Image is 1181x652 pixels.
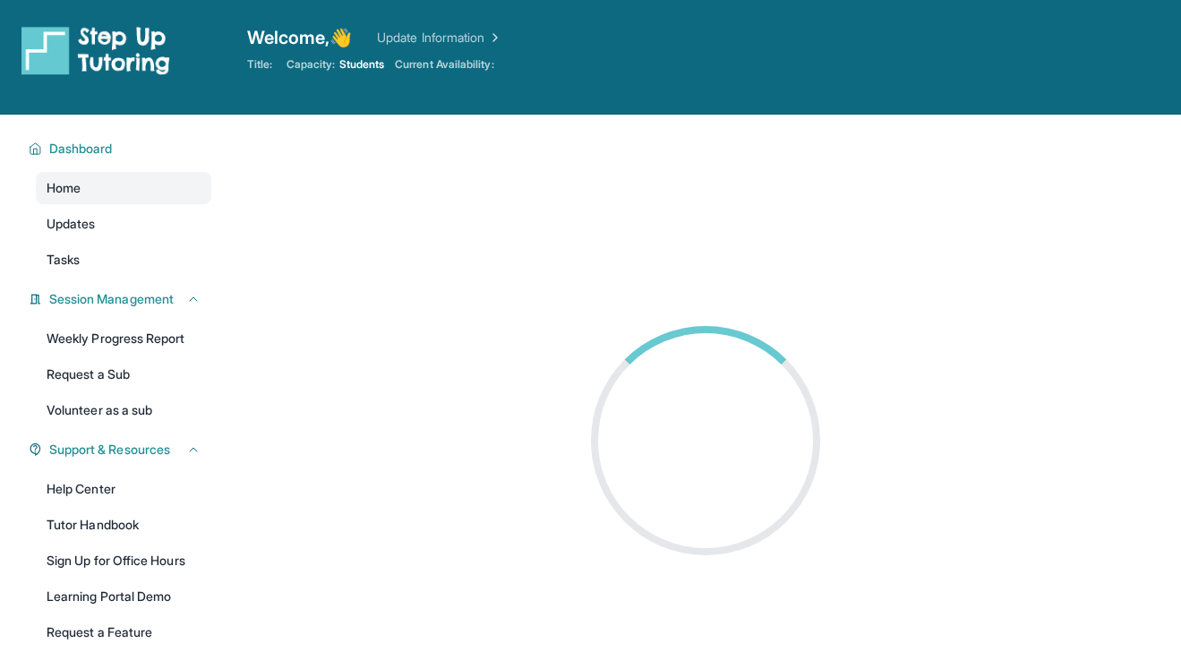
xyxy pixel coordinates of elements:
a: Updates [36,208,211,240]
button: Support & Resources [42,441,201,459]
a: Tutor Handbook [36,509,211,541]
span: Welcome, 👋 [247,25,353,50]
img: logo [21,25,170,75]
span: Current Availability: [395,57,493,72]
span: Students [339,57,385,72]
span: Capacity: [287,57,336,72]
span: Dashboard [49,140,113,158]
span: Tasks [47,251,80,269]
a: Weekly Progress Report [36,322,211,355]
span: Support & Resources [49,441,170,459]
span: Home [47,179,81,197]
a: Help Center [36,473,211,505]
a: Tasks [36,244,211,276]
button: Session Management [42,290,201,308]
a: Update Information [377,29,502,47]
img: Chevron Right [484,29,502,47]
a: Home [36,172,211,204]
a: Sign Up for Office Hours [36,545,211,577]
a: Volunteer as a sub [36,394,211,426]
span: Updates [47,215,96,233]
button: Dashboard [42,140,201,158]
span: Title: [247,57,272,72]
span: Session Management [49,290,174,308]
a: Learning Portal Demo [36,580,211,613]
a: Request a Feature [36,616,211,648]
a: Request a Sub [36,358,211,390]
